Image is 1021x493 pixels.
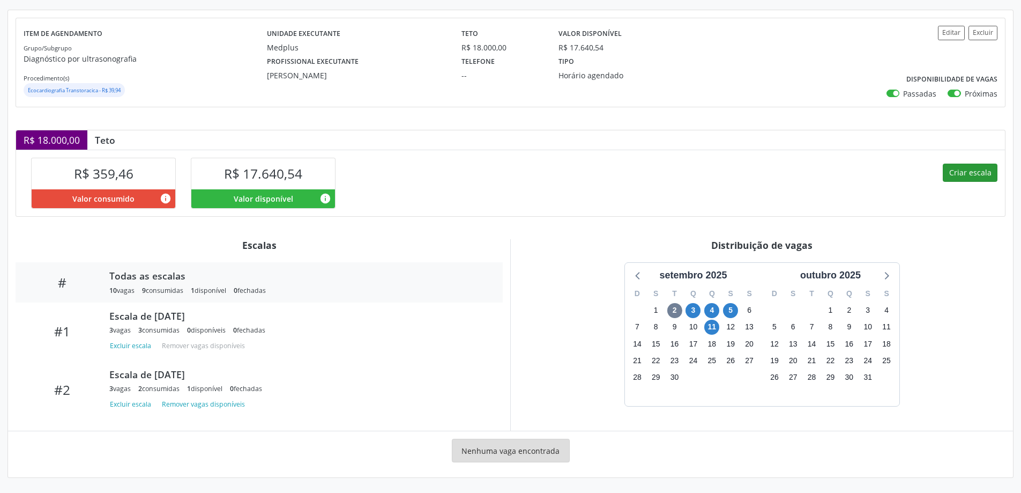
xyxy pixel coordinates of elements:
[233,326,237,335] span: 0
[703,285,721,302] div: Q
[860,370,875,385] span: sexta-feira, 31 de outubro de 2025
[74,165,133,182] span: R$ 359,46
[230,384,262,393] div: fechadas
[142,286,183,295] div: consumidas
[628,285,647,302] div: D
[823,303,838,318] span: quarta-feira, 1 de outubro de 2025
[767,320,782,335] span: domingo, 5 de outubro de 2025
[158,397,249,411] button: Remover vagas disponíveis
[24,44,72,52] small: Grupo/Subgrupo
[558,42,603,53] div: R$ 17.640,54
[187,326,226,335] div: disponíveis
[740,285,759,302] div: S
[24,53,267,64] p: Diagnóstico por ultrasonografia
[109,270,488,282] div: Todas as escalas
[767,353,782,368] span: domingo, 19 de outubro de 2025
[684,285,703,302] div: Q
[646,285,665,302] div: S
[723,336,738,351] span: sexta-feira, 19 de setembro de 2025
[685,303,700,318] span: quarta-feira, 3 de setembro de 2025
[655,268,731,283] div: setembro 2025
[109,339,155,353] button: Excluir escala
[767,336,782,351] span: domingo, 12 de outubro de 2025
[160,193,172,204] i: Valor consumido por agendamentos feitos para este serviço
[860,320,875,335] span: sexta-feira, 10 de outubro de 2025
[109,310,488,322] div: Escala de [DATE]
[23,323,102,339] div: #1
[109,326,131,335] div: vagas
[461,26,478,42] label: Teto
[879,320,894,335] span: sábado, 11 de outubro de 2025
[841,370,856,385] span: quinta-feira, 30 de outubro de 2025
[461,53,495,70] label: Telefone
[16,130,87,150] div: R$ 18.000,00
[877,285,896,302] div: S
[558,53,574,70] label: Tipo
[786,320,801,335] span: segunda-feira, 6 de outubro de 2025
[685,336,700,351] span: quarta-feira, 17 de setembro de 2025
[518,239,1005,251] div: Distribuição de vagas
[804,370,819,385] span: terça-feira, 28 de outubro de 2025
[823,353,838,368] span: quarta-feira, 22 de outubro de 2025
[742,353,757,368] span: sábado, 27 de setembro de 2025
[804,320,819,335] span: terça-feira, 7 de outubro de 2025
[841,320,856,335] span: quinta-feira, 9 de outubro de 2025
[191,286,226,295] div: disponível
[667,370,682,385] span: terça-feira, 30 de setembro de 2025
[823,336,838,351] span: quarta-feira, 15 de outubro de 2025
[723,353,738,368] span: sexta-feira, 26 de setembro de 2025
[879,353,894,368] span: sábado, 25 de outubro de 2025
[452,439,570,462] div: Nenhuma vaga encontrada
[823,320,838,335] span: quarta-feira, 8 de outubro de 2025
[138,326,142,335] span: 3
[804,336,819,351] span: terça-feira, 14 de outubro de 2025
[742,336,757,351] span: sábado, 20 de setembro de 2025
[965,88,997,99] label: Próximas
[649,303,664,318] span: segunda-feira, 1 de setembro de 2025
[841,303,856,318] span: quinta-feira, 2 de outubro de 2025
[804,353,819,368] span: terça-feira, 21 de outubro de 2025
[906,71,997,88] label: Disponibilidade de vagas
[742,320,757,335] span: sábado, 13 de setembro de 2025
[704,336,719,351] span: quinta-feira, 18 de setembro de 2025
[667,320,682,335] span: terça-feira, 9 de setembro de 2025
[461,70,543,81] div: --
[461,42,543,53] div: R$ 18.000,00
[685,320,700,335] span: quarta-feira, 10 de setembro de 2025
[723,320,738,335] span: sexta-feira, 12 de setembro de 2025
[796,268,865,283] div: outubro 2025
[234,286,266,295] div: fechadas
[841,353,856,368] span: quinta-feira, 23 de outubro de 2025
[23,275,102,290] div: #
[138,384,180,393] div: consumidas
[24,26,102,42] label: Item de agendamento
[109,384,131,393] div: vagas
[786,353,801,368] span: segunda-feira, 20 de outubro de 2025
[630,336,645,351] span: domingo, 14 de setembro de 2025
[742,303,757,318] span: sábado, 6 de setembro de 2025
[109,326,113,335] span: 3
[860,336,875,351] span: sexta-feira, 17 de outubro de 2025
[879,336,894,351] span: sábado, 18 de outubro de 2025
[16,239,503,251] div: Escalas
[142,286,146,295] span: 9
[685,353,700,368] span: quarta-feira, 24 de setembro de 2025
[28,87,121,94] small: Ecocardiografia Transtoracica - R$ 39,94
[704,303,719,318] span: quinta-feira, 4 de setembro de 2025
[786,370,801,385] span: segunda-feira, 27 de outubro de 2025
[821,285,840,302] div: Q
[630,353,645,368] span: domingo, 21 de setembro de 2025
[630,320,645,335] span: domingo, 7 de setembro de 2025
[109,369,488,380] div: Escala de [DATE]
[667,336,682,351] span: terça-feira, 16 de setembro de 2025
[109,286,135,295] div: vagas
[267,26,340,42] label: Unidade executante
[267,42,446,53] div: Medplus
[968,26,997,40] button: Excluir
[860,353,875,368] span: sexta-feira, 24 de outubro de 2025
[558,26,622,42] label: Valor disponível
[191,286,195,295] span: 1
[267,70,446,81] div: [PERSON_NAME]
[943,164,997,182] button: Criar escala
[267,53,359,70] label: Profissional executante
